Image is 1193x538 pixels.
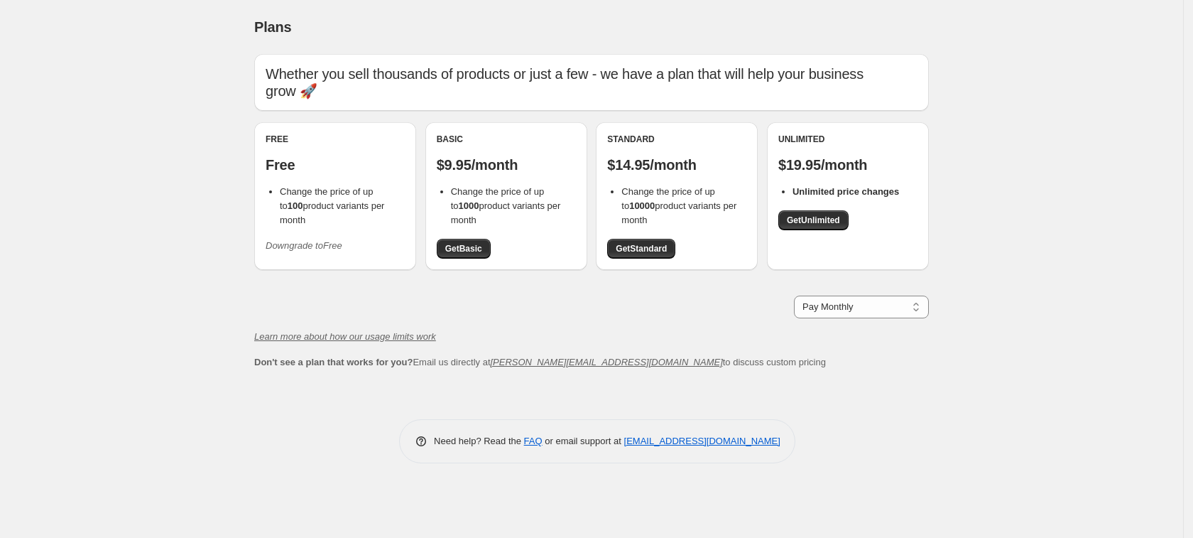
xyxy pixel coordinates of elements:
[778,210,849,230] a: GetUnlimited
[778,134,917,145] div: Unlimited
[787,215,840,226] span: Get Unlimited
[778,156,917,173] p: $19.95/month
[257,235,351,257] button: Downgrade toFree
[254,357,826,367] span: Email us directly at to discuss custom pricing
[792,186,899,197] b: Unlimited price changes
[437,156,576,173] p: $9.95/month
[491,357,723,367] a: [PERSON_NAME][EMAIL_ADDRESS][DOMAIN_NAME]
[621,186,736,225] span: Change the price of up to product variants per month
[437,134,576,145] div: Basic
[616,243,667,254] span: Get Standard
[607,156,746,173] p: $14.95/month
[437,239,491,259] a: GetBasic
[266,134,405,145] div: Free
[266,156,405,173] p: Free
[607,134,746,145] div: Standard
[543,436,624,446] span: or email support at
[459,200,479,211] b: 1000
[451,186,561,225] span: Change the price of up to product variants per month
[254,19,291,35] span: Plans
[280,186,384,225] span: Change the price of up to product variants per month
[607,239,675,259] a: GetStandard
[629,200,655,211] b: 10000
[288,200,303,211] b: 100
[254,357,413,367] b: Don't see a plan that works for you?
[266,65,917,99] p: Whether you sell thousands of products or just a few - we have a plan that will help your busines...
[434,436,524,446] span: Need help? Read the
[524,436,543,446] a: FAQ
[266,240,342,251] i: Downgrade to Free
[445,243,482,254] span: Get Basic
[254,331,436,342] a: Learn more about how our usage limits work
[624,436,780,446] a: [EMAIL_ADDRESS][DOMAIN_NAME]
